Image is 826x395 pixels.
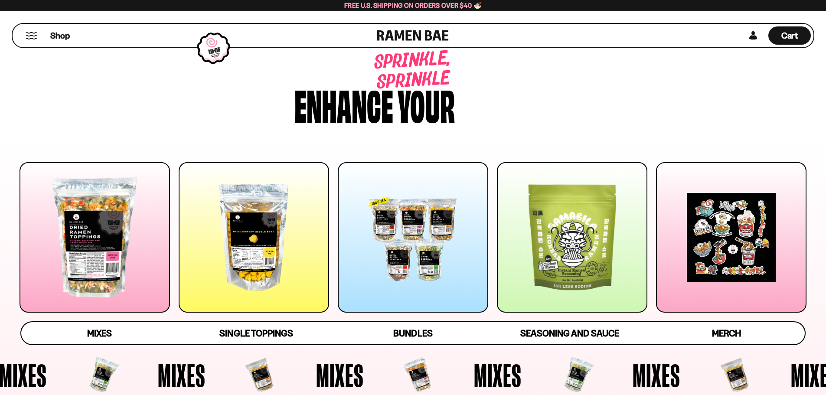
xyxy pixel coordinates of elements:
span: Mixes [75,359,123,391]
button: Mobile Menu Trigger [26,32,37,39]
a: Cart [768,24,811,47]
span: Seasoning and Sauce [520,328,619,339]
a: Mixes [21,322,178,344]
span: Shop [50,30,70,42]
span: Mixes [550,359,598,391]
span: Free U.S. Shipping on Orders over $40 🍜 [344,1,482,10]
span: Cart [781,30,798,41]
a: Shop [50,26,70,45]
span: Single Toppings [219,328,293,339]
a: Bundles [335,322,491,344]
span: Mixes [391,359,439,391]
a: Single Toppings [178,322,334,344]
span: Mixes [87,328,112,339]
span: Bundles [393,328,432,339]
div: your [398,83,455,124]
span: Mixes [708,359,756,391]
span: Mixes [233,359,281,391]
span: Merch [712,328,741,339]
a: Seasoning and Sauce [491,322,648,344]
a: Merch [648,322,805,344]
div: Enhance [294,83,393,124]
